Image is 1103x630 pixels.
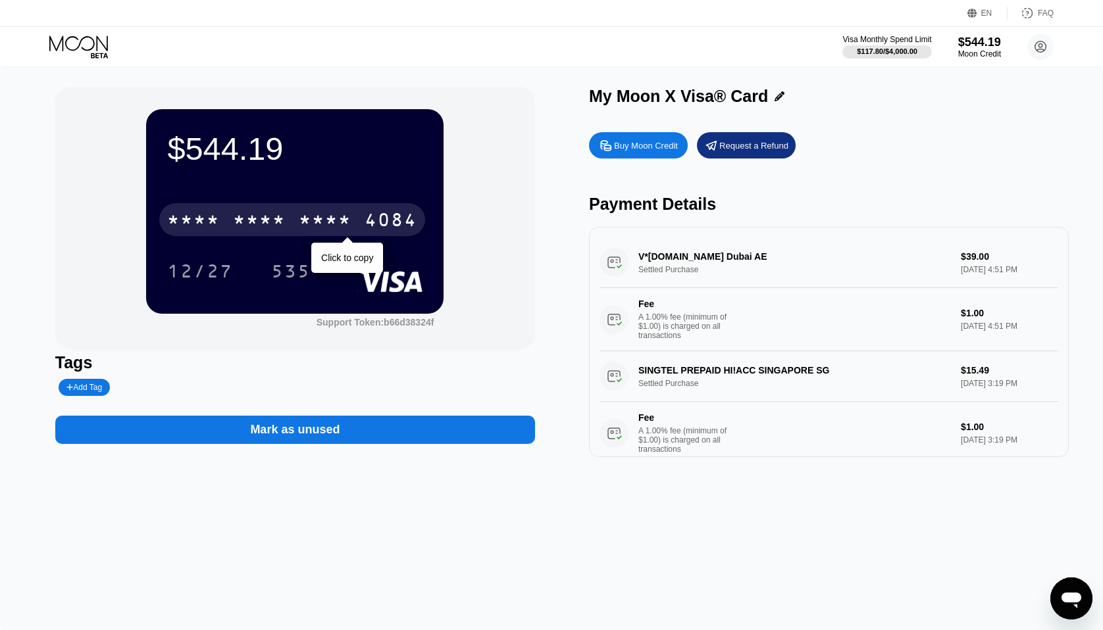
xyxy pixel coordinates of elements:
[1050,577,1092,619] iframe: 启动消息传送窗口的按钮
[638,426,737,454] div: A 1.00% fee (minimum of $1.00) is charged on all transactions
[967,7,1008,20] div: EN
[167,262,233,283] div: 12/27
[589,87,768,106] div: My Moon X Visa® Card
[600,288,1058,351] div: FeeA 1.00% fee (minimum of $1.00) is charged on all transactions$1.00[DATE] 4:51 PM
[958,49,1001,59] div: Moon Credit
[981,9,992,18] div: EN
[66,383,102,392] div: Add Tag
[589,195,1069,214] div: Payment Details
[1038,9,1054,18] div: FAQ
[600,402,1058,465] div: FeeA 1.00% fee (minimum of $1.00) is charged on all transactions$1.00[DATE] 3:19 PM
[1008,7,1054,20] div: FAQ
[638,299,731,309] div: Fee
[961,308,1058,318] div: $1.00
[250,422,340,437] div: Mark as unused
[961,322,1058,331] div: [DATE] 4:51 PM
[167,130,423,167] div: $544.19
[638,312,737,340] div: A 1.00% fee (minimum of $1.00) is charged on all transactions
[958,36,1001,49] div: $544.19
[614,140,678,151] div: Buy Moon Credit
[697,132,796,158] div: Request a Refund
[842,35,931,44] div: Visa Monthly Spend Limit
[55,402,535,444] div: Mark as unused
[857,47,917,55] div: $117.80 / $4,000.00
[157,254,243,287] div: 12/27
[55,353,535,372] div: Tags
[719,140,788,151] div: Request a Refund
[961,435,1058,445] div: [DATE] 3:19 PM
[961,422,1058,432] div: $1.00
[261,254,321,287] div: 535
[638,412,731,423] div: Fee
[589,132,688,158] div: Buy Moon Credit
[271,262,311,283] div: 535
[317,317,434,327] div: Support Token: b66d38324f
[321,253,373,263] div: Click to copy
[59,379,110,396] div: Add Tag
[842,35,931,59] div: Visa Monthly Spend Limit$117.80/$4,000.00
[958,36,1001,59] div: $544.19Moon Credit
[365,211,417,232] div: 4084
[317,317,434,327] div: Support Token:b66d38324f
